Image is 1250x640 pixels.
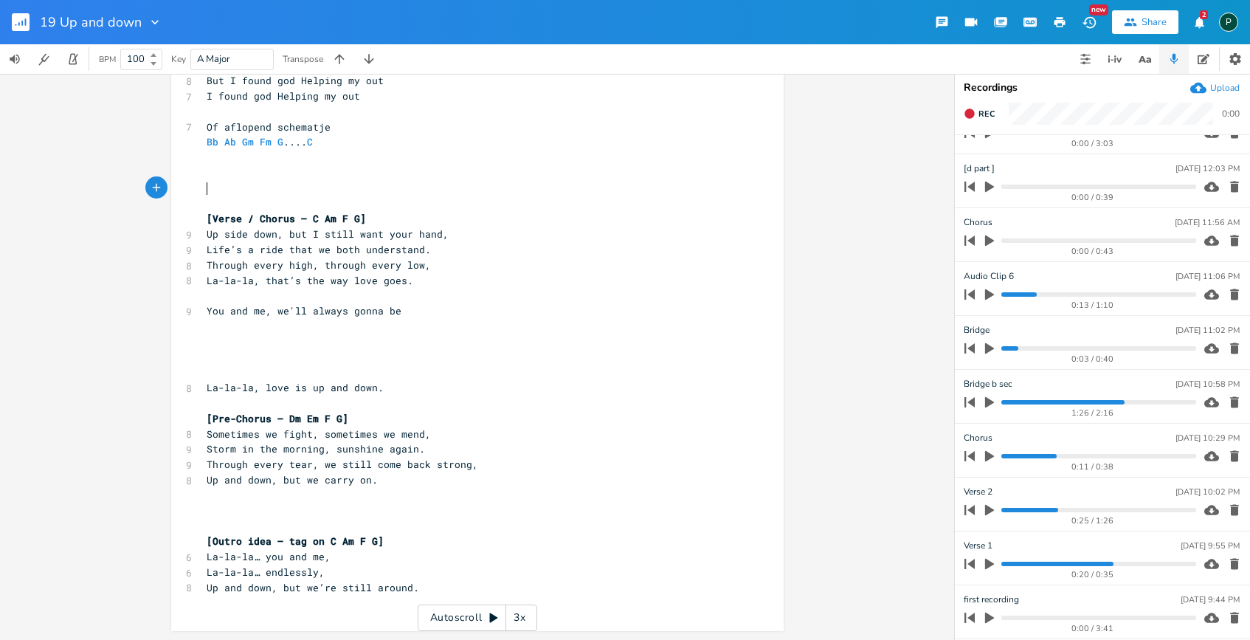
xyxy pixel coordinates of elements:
span: Up side down, but I still want your hand, [207,227,449,241]
span: [d part ] [964,162,995,176]
div: 0:00 [1222,109,1240,118]
button: New [1074,9,1104,35]
div: [DATE] 9:55 PM [1181,542,1240,550]
span: G [277,135,283,148]
button: Upload [1190,80,1240,96]
span: Chorus [964,216,992,230]
span: La-la-la, that’s the way love goes. [207,274,413,287]
span: La-la-la… endlessly, [207,565,325,579]
div: 0:00 / 3:41 [990,624,1196,633]
span: Audio Clip 6 [964,269,1014,283]
div: Autoscroll [418,605,537,631]
span: Verse 2 [964,485,992,499]
div: [DATE] 12:03 PM [1175,165,1240,173]
span: Life’s a ride that we both understand. [207,243,431,256]
div: [DATE] 10:02 PM [1175,488,1240,496]
span: A Major [197,52,230,66]
span: I found god Helping my out [207,89,360,103]
div: 0:00 / 0:39 [990,193,1196,202]
div: 0:20 / 0:35 [990,571,1196,579]
div: 0:00 / 0:43 [990,247,1196,255]
span: first recording [964,593,1019,607]
span: Rec [978,109,995,120]
div: Key [171,55,186,63]
div: New [1089,4,1108,16]
span: Gm [242,135,254,148]
div: Recordings [964,83,1241,93]
div: 0:00 / 3:03 [990,140,1196,148]
div: [DATE] 11:56 AM [1175,219,1240,227]
span: Bb [207,135,218,148]
button: P [1219,5,1238,39]
span: Up and down, but we carry on. [207,473,378,486]
div: 0:13 / 1:10 [990,301,1196,309]
span: La-la-la… you and me, [207,550,331,563]
span: 19 Up and down [40,16,142,29]
span: C [307,135,313,148]
span: Through every high, through every low, [207,258,431,272]
span: But I found god Helping my out [207,74,384,87]
div: [DATE] 11:02 PM [1175,326,1240,334]
span: You and me, we'll always gonna be [207,304,401,317]
div: Transpose [283,55,323,63]
span: Chorus [964,431,992,445]
span: La-la-la, love is up and down. [207,381,384,394]
span: Verse 1 [964,539,992,553]
div: [DATE] 9:44 PM [1181,596,1240,604]
div: [DATE] 10:29 PM [1175,434,1240,442]
button: Share [1112,10,1178,34]
span: Through every tear, we still come back strong, [207,458,478,471]
div: Share [1142,16,1167,29]
div: 2 [1200,10,1208,19]
div: 3x [506,605,533,631]
span: Ab [224,135,236,148]
span: Storm in the morning, sunshine again. [207,442,425,455]
div: Piepo [1219,13,1238,32]
div: [DATE] 11:06 PM [1175,272,1240,281]
span: Bridge [964,323,990,337]
div: BPM [99,55,116,63]
span: Of aflopend schematje [207,120,331,134]
span: [Outro idea – tag on C Am F G] [207,534,384,548]
div: Upload [1210,82,1240,94]
div: 0:03 / 0:40 [990,355,1196,363]
span: Bridge b sec [964,377,1012,391]
div: [DATE] 10:58 PM [1175,380,1240,388]
button: Rec [958,102,1001,125]
span: [Pre-Chorus – Dm Em F G] [207,412,348,425]
span: Fm [260,135,272,148]
div: 1:26 / 2:16 [990,409,1196,417]
span: Up and down, but we’re still around. [207,581,419,594]
span: Sometimes we fight, sometimes we mend, [207,427,431,441]
span: [Verse / Chorus – C Am F G] [207,212,366,225]
span: .... [207,135,319,148]
div: 0:11 / 0:38 [990,463,1196,471]
div: 0:25 / 1:26 [990,517,1196,525]
button: 2 [1184,9,1214,35]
